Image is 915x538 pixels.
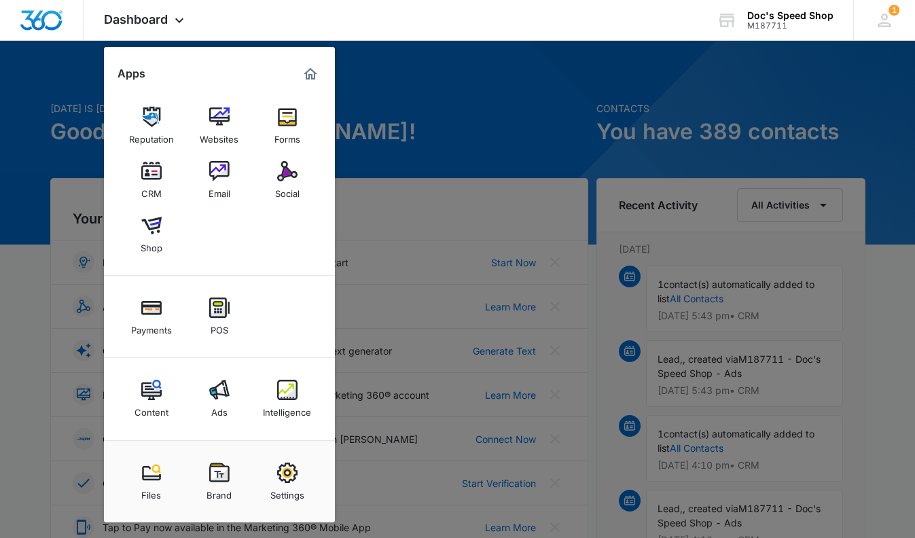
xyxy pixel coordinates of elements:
div: Settings [270,483,304,501]
a: CRM [126,154,177,206]
div: Content [134,400,168,418]
div: account name [747,10,833,21]
div: Email [209,181,230,199]
div: Files [141,483,161,501]
a: Social [262,154,313,206]
a: Forms [262,100,313,151]
span: 1 [889,5,899,16]
a: Email [194,154,245,206]
a: Intelligence [262,373,313,425]
div: notifications count [889,5,899,16]
div: Intelligence [263,400,311,418]
div: Forms [274,127,300,145]
a: Brand [194,456,245,507]
a: Reputation [126,100,177,151]
a: Shop [126,209,177,260]
a: Files [126,456,177,507]
div: Social [275,181,300,199]
a: Marketing 360® Dashboard [300,63,321,85]
div: CRM [141,181,162,199]
a: Payments [126,291,177,342]
a: Ads [194,373,245,425]
div: Ads [211,400,228,418]
a: Settings [262,456,313,507]
a: POS [194,291,245,342]
div: Shop [141,236,162,253]
a: Websites [194,100,245,151]
a: Content [126,373,177,425]
span: Dashboard [104,12,168,26]
div: POS [211,318,228,336]
div: Reputation [129,127,174,145]
div: Websites [200,127,238,145]
h2: Apps [118,67,145,80]
div: Brand [207,483,232,501]
div: Payments [131,318,172,336]
div: account id [747,21,833,31]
